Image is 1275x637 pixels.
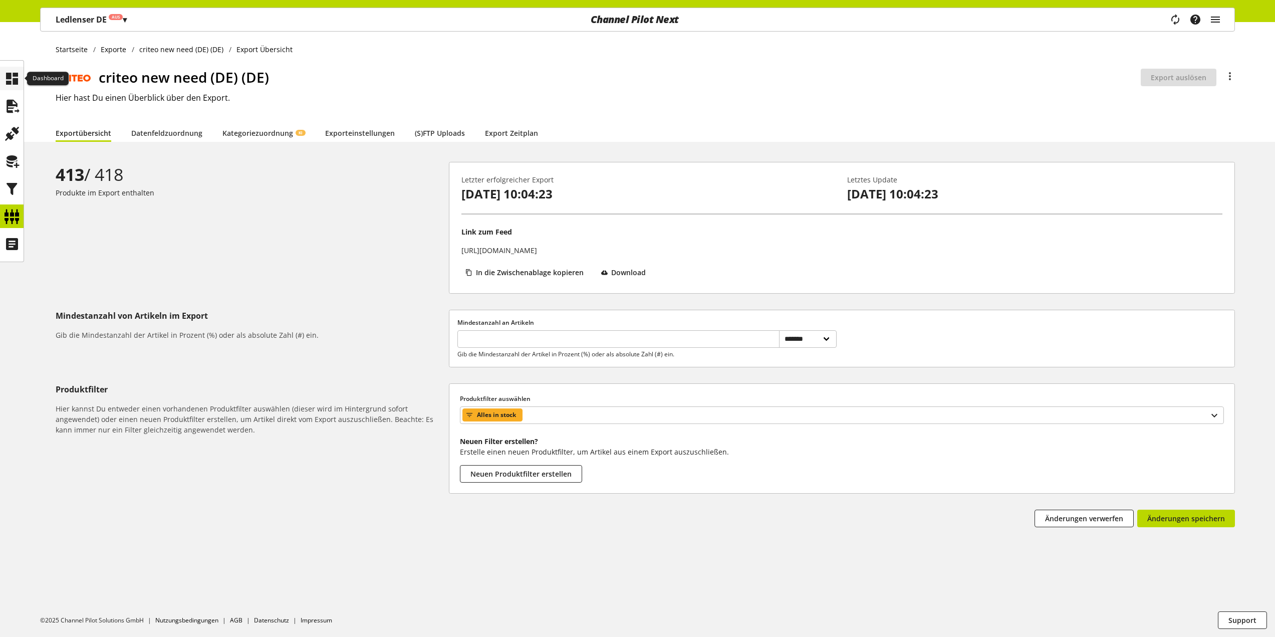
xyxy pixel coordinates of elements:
span: Neuen Produktfilter erstellen [470,469,572,479]
p: Gib die Mindestanzahl der Artikel in Prozent (%) oder als absolute Zahl (#) ein. [457,350,780,359]
button: Änderungen verwerfen [1035,510,1134,527]
a: Download [597,264,655,285]
div: Dashboard [27,72,69,86]
p: [DATE] 10:04:23 [847,185,1222,203]
a: KategoriezuordnungKI [222,128,305,138]
span: Aus [112,14,120,20]
a: Export Zeitplan [485,128,538,138]
span: Alles in stock [477,409,516,421]
a: Startseite [56,44,93,55]
a: (S)FTP Uploads [415,128,465,138]
span: Download [611,267,646,278]
li: ©2025 Channel Pilot Solutions GmbH [40,616,155,625]
a: AGB [230,616,242,624]
a: Exporte [96,44,132,55]
button: Neuen Produktfilter erstellen [460,465,582,483]
h6: Hier kannst Du entweder einen vorhandenen Produktfilter auswählen (dieser wird im Hintergrund sof... [56,403,445,435]
p: [DATE] 10:04:23 [461,185,837,203]
label: Produktfilter auswählen [460,394,1224,403]
b: 413 [56,163,84,186]
button: Export auslösen [1141,69,1216,86]
span: KI [299,130,303,136]
p: Letzter erfolgreicher Export [461,174,837,185]
span: ▾ [123,14,127,25]
button: Download [597,264,655,281]
a: Exporteinstellungen [325,128,395,138]
span: Support [1228,615,1256,625]
h2: Hier hast Du einen Überblick über den Export. [56,92,1235,104]
p: Erstelle einen neuen Produktfilter, um Artikel aus einem Export auszuschließen. [460,447,1224,457]
h6: Gib die Mindestanzahl der Artikel in Prozent (%) oder als absolute Zahl (#) ein. [56,330,445,340]
a: Datenschutz [254,616,289,624]
span: Exporte [101,44,126,55]
p: [URL][DOMAIN_NAME] [461,245,537,256]
a: Impressum [301,616,332,624]
a: Nutzungsbedingungen [155,616,218,624]
h5: Produktfilter [56,383,445,395]
button: Support [1218,611,1267,629]
p: Produkte im Export enthalten [56,187,445,198]
span: Startseite [56,44,88,55]
nav: main navigation [40,8,1235,32]
p: Link zum Feed [461,227,512,237]
button: Änderungen speichern [1137,510,1235,527]
h1: criteo new need (DE) (DE) [99,67,1141,88]
div: / 418 [56,162,445,187]
span: Änderungen verwerfen [1045,513,1123,524]
p: Letztes Update [847,174,1222,185]
b: Neuen Filter erstellen? [460,437,538,446]
label: Mindestanzahl an Artikeln [457,318,837,327]
span: In die Zwischenablage kopieren [476,267,584,278]
h5: Mindestanzahl von Artikeln im Export [56,310,445,322]
p: Ledlenser DE [56,14,127,26]
a: Exportübersicht [56,128,111,138]
button: In die Zwischenablage kopieren [461,264,593,281]
span: Export auslösen [1151,72,1206,83]
span: Änderungen speichern [1147,513,1225,524]
img: logo [56,73,91,82]
a: Datenfeldzuordnung [131,128,202,138]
